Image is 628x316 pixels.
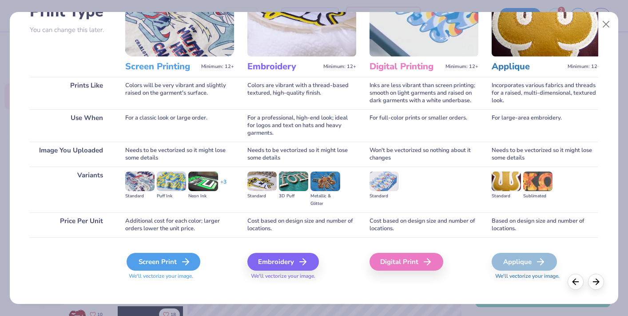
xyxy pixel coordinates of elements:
h3: Applique [492,61,564,72]
div: Needs to be vectorized so it might lose some details [125,142,234,167]
span: Minimum: 12+ [445,64,478,70]
div: Standard [370,192,399,200]
div: Variants [30,167,112,212]
img: Standard [492,172,521,191]
img: Puff Ink [157,172,186,191]
div: Based on design size and number of locations. [492,212,600,237]
img: Sublimated [523,172,552,191]
p: You can change this later. [30,26,112,34]
span: Minimum: 12+ [568,64,600,70]
div: Neon Ink [188,192,218,200]
span: We'll vectorize your image. [125,272,234,280]
span: We'll vectorize your image. [247,272,356,280]
h3: Digital Printing [370,61,442,72]
div: Price Per Unit [30,212,112,237]
div: Use When [30,109,112,142]
div: Colors are vibrant with a thread-based textured, high-quality finish. [247,77,356,109]
div: Inks are less vibrant than screen printing; smooth on light garments and raised on dark garments ... [370,77,478,109]
span: Minimum: 12+ [323,64,356,70]
div: Prints Like [30,77,112,109]
div: For large-area embroidery. [492,109,600,142]
img: 3D Puff [279,172,308,191]
h3: Screen Printing [125,61,198,72]
img: Neon Ink [188,172,218,191]
div: + 3 [220,178,227,193]
div: Won't be vectorized so nothing about it changes [370,142,478,167]
div: Colors will be very vibrant and slightly raised on the garment's surface. [125,77,234,109]
div: Standard [247,192,277,200]
div: Metallic & Glitter [310,192,340,208]
div: Screen Print [127,253,200,271]
h3: Embroidery [247,61,320,72]
div: For a professional, high-end look; ideal for logos and text on hats and heavy garments. [247,109,356,142]
div: Needs to be vectorized so it might lose some details [492,142,600,167]
span: Minimum: 12+ [201,64,234,70]
button: Close [598,16,615,33]
div: Puff Ink [157,192,186,200]
div: Digital Print [370,253,443,271]
span: We'll vectorize your image. [492,272,600,280]
img: Metallic & Glitter [310,172,340,191]
div: Cost based on design size and number of locations. [370,212,478,237]
div: Applique [492,253,557,271]
div: Needs to be vectorized so it might lose some details [247,142,356,167]
div: Image You Uploaded [30,142,112,167]
div: Additional cost for each color; larger orders lower the unit price. [125,212,234,237]
div: Embroidery [247,253,319,271]
div: For a classic look or large order. [125,109,234,142]
div: For full-color prints or smaller orders. [370,109,478,142]
div: Cost based on design size and number of locations. [247,212,356,237]
div: Incorporates various fabrics and threads for a raised, multi-dimensional, textured look. [492,77,600,109]
img: Standard [247,172,277,191]
img: Standard [370,172,399,191]
img: Standard [125,172,155,191]
div: 3D Puff [279,192,308,200]
div: Standard [125,192,155,200]
div: Sublimated [523,192,552,200]
div: Standard [492,192,521,200]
